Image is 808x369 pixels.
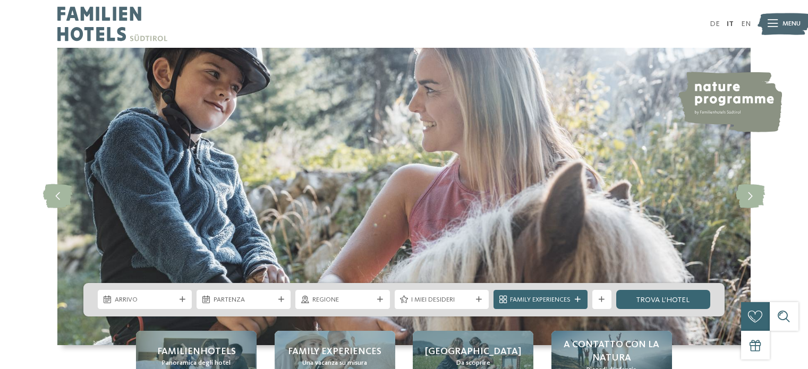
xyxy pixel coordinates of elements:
span: Panoramica degli hotel [162,358,231,368]
a: IT [727,20,734,28]
img: nature programme by Familienhotels Südtirol [677,72,782,132]
span: Da scoprire [456,358,490,368]
span: Regione [312,295,373,305]
span: A contatto con la natura [561,338,662,365]
span: I miei desideri [411,295,472,305]
span: Menu [783,19,801,29]
img: Family hotel Alto Adige: the happy family places! [57,48,751,345]
span: Family Experiences [510,295,571,305]
a: trova l’hotel [616,290,710,309]
span: Partenza [214,295,274,305]
span: Arrivo [115,295,175,305]
span: Family experiences [288,345,381,358]
span: Familienhotels [157,345,236,358]
span: Una vacanza su misura [302,358,367,368]
span: [GEOGRAPHIC_DATA] [425,345,521,358]
a: DE [710,20,720,28]
a: EN [741,20,751,28]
